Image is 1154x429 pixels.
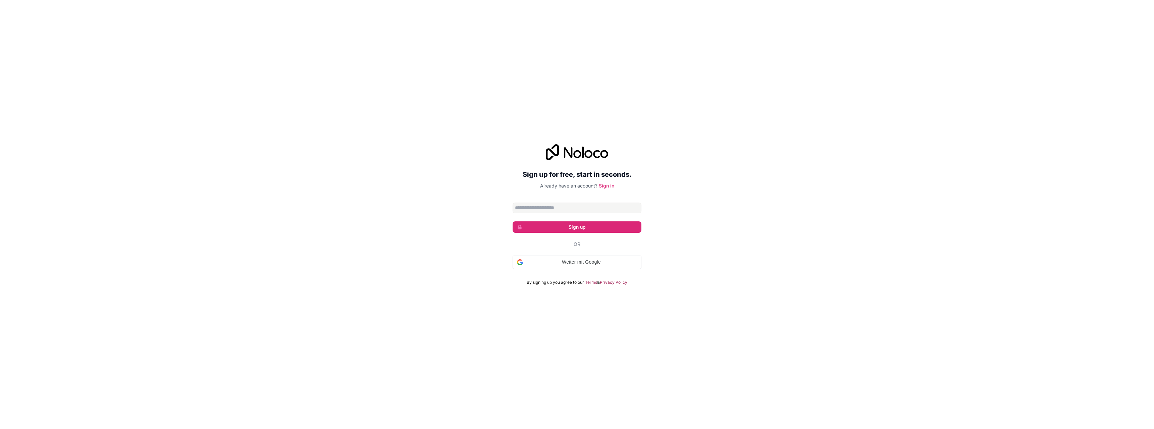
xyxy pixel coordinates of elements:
[513,203,641,213] input: Email address
[513,256,641,269] div: Weiter mit Google
[597,280,600,285] span: &
[513,168,641,180] h2: Sign up for free, start in seconds.
[526,259,637,266] span: Weiter mit Google
[585,280,597,285] a: Terms
[574,241,580,248] span: Or
[513,221,641,233] button: Sign up
[599,183,614,189] a: Sign in
[540,183,597,189] span: Already have an account?
[527,280,584,285] span: By signing up you agree to our
[600,280,627,285] a: Privacy Policy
